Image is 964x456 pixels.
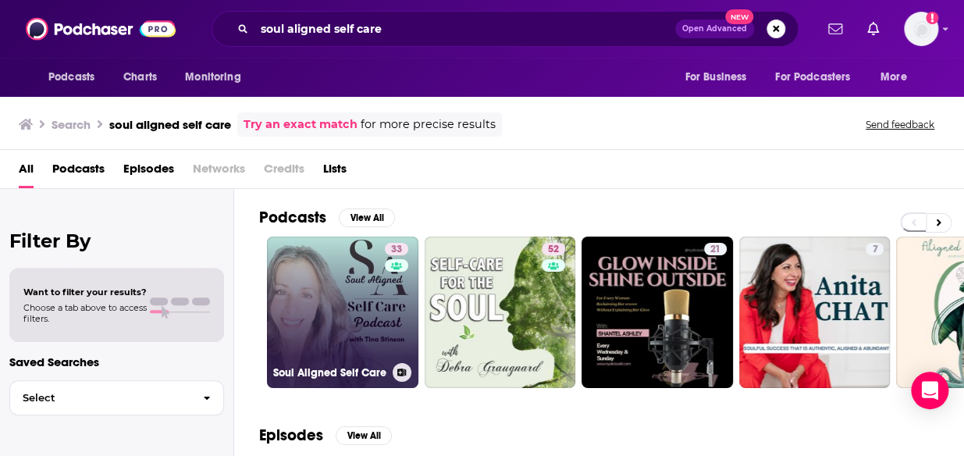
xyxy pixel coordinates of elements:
h2: Podcasts [259,208,326,227]
h3: Search [52,117,91,132]
a: PodcastsView All [259,208,395,227]
span: for more precise results [361,116,496,134]
div: Search podcasts, credits, & more... [212,11,799,47]
button: Send feedback [861,118,939,131]
a: 7 [866,243,884,255]
span: Choose a tab above to access filters. [23,302,147,324]
span: 21 [710,242,720,258]
a: All [19,156,34,188]
button: Show profile menu [904,12,938,46]
input: Search podcasts, credits, & more... [254,16,675,41]
span: More [880,66,907,88]
a: 21 [582,237,733,388]
a: 21 [704,243,727,255]
button: open menu [765,62,873,92]
a: Podcasts [52,156,105,188]
button: open menu [870,62,927,92]
a: Show notifications dropdown [822,16,848,42]
h3: soul aligned self care [109,117,231,132]
a: Try an exact match [244,116,357,134]
span: Want to filter your results? [23,287,147,297]
button: open menu [174,62,261,92]
a: 33 [385,243,408,255]
h2: Filter By [9,230,224,252]
a: 52 [425,237,576,388]
span: For Business [685,66,746,88]
span: Open Advanced [682,25,747,33]
button: Open AdvancedNew [675,20,754,38]
span: Credits [264,156,304,188]
a: 33Soul Aligned Self Care [267,237,418,388]
span: Networks [193,156,245,188]
h2: Episodes [259,426,323,445]
button: open menu [37,62,115,92]
svg: Add a profile image [926,12,938,24]
button: Select [9,380,224,415]
button: View All [339,208,395,227]
a: Lists [323,156,347,188]
span: Podcasts [48,66,94,88]
span: 33 [391,242,402,258]
span: Monitoring [185,66,240,88]
span: New [725,9,753,24]
span: Charts [123,66,157,88]
span: 52 [548,242,559,258]
img: Podchaser - Follow, Share and Rate Podcasts [26,14,176,44]
span: Select [10,393,190,403]
a: Show notifications dropdown [861,16,885,42]
a: Episodes [123,156,174,188]
a: EpisodesView All [259,426,392,445]
img: User Profile [904,12,938,46]
span: 7 [872,242,877,258]
span: Logged in as megcassidy [904,12,938,46]
h3: Soul Aligned Self Care [273,366,386,379]
a: 52 [542,243,565,255]
span: For Podcasters [775,66,850,88]
button: open menu [674,62,766,92]
button: View All [336,426,392,445]
p: Saved Searches [9,354,224,369]
div: Open Intercom Messenger [911,372,948,409]
a: Charts [113,62,166,92]
a: 7 [739,237,891,388]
